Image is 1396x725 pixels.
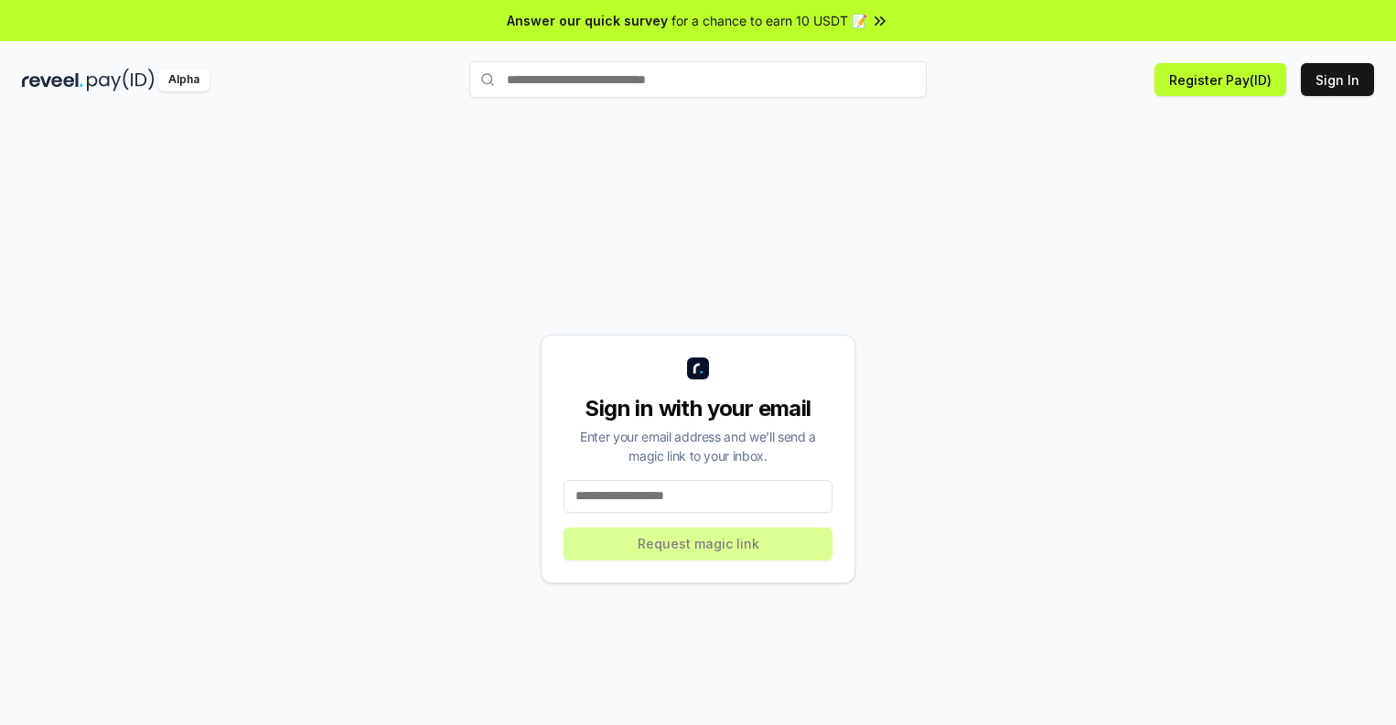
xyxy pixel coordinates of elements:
img: reveel_dark [22,69,83,91]
div: Sign in with your email [564,394,832,423]
img: pay_id [87,69,155,91]
button: Register Pay(ID) [1154,63,1286,96]
button: Sign In [1301,63,1374,96]
div: Enter your email address and we’ll send a magic link to your inbox. [564,427,832,465]
span: Answer our quick survey [507,11,668,30]
div: Alpha [158,69,209,91]
img: logo_small [687,357,709,379]
span: for a chance to earn 10 USDT 📝 [671,11,867,30]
